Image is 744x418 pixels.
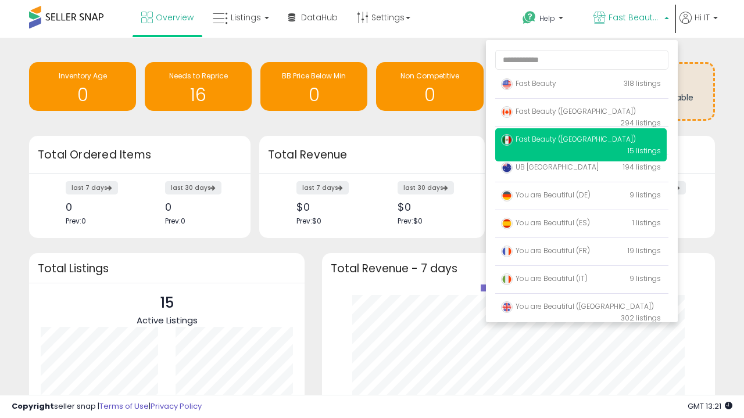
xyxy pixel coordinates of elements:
span: 302 listings [621,313,661,323]
span: BB Price Below Min [282,71,346,81]
span: You are Beautiful (FR) [501,246,590,255]
div: seller snap | | [12,401,202,412]
span: UB [GEOGRAPHIC_DATA] [501,162,599,172]
span: 194 listings [623,162,661,172]
img: germany.png [501,190,513,201]
h1: 0 [35,85,130,105]
span: 1 listings [632,218,661,228]
span: Fast Beauty ([GEOGRAPHIC_DATA]) [609,12,661,23]
span: Hi IT [695,12,710,23]
a: Non Competitive 0 [376,62,483,111]
span: 2025-10-14 13:21 GMT [688,401,732,412]
span: Fast Beauty ([GEOGRAPHIC_DATA]) [501,106,636,116]
div: 0 [165,201,230,213]
a: Needs to Reprice 16 [145,62,252,111]
span: Prev: $0 [398,216,423,226]
span: Prev: $0 [296,216,321,226]
h3: Total Listings [38,264,296,273]
a: Privacy Policy [151,401,202,412]
label: last 7 days [66,181,118,194]
span: Non Competitive [400,71,459,81]
span: 9 listings [629,273,661,283]
a: BB Price Below Min 0 [260,62,367,111]
img: australia.png [501,162,513,174]
span: Help [539,13,555,23]
img: uk.png [501,301,513,313]
label: last 30 days [398,181,454,194]
img: usa.png [501,78,513,90]
span: You are Beautiful (IT) [501,273,588,283]
span: Listings [231,12,261,23]
div: 0 [66,201,131,213]
h3: Total Revenue [268,147,476,163]
span: Overview [156,12,194,23]
span: 294 listings [620,118,661,128]
img: italy.png [501,273,513,285]
img: spain.png [501,218,513,229]
span: You are Beautiful (DE) [501,190,591,200]
span: Active Listings [137,314,198,326]
a: Help [513,2,583,38]
span: Inventory Age [59,71,107,81]
span: 318 listings [624,78,661,88]
h3: Total Ordered Items [38,147,242,163]
a: Terms of Use [99,401,149,412]
span: Needs to Reprice [169,71,228,81]
span: Fast Beauty ([GEOGRAPHIC_DATA]) [501,134,636,144]
a: Hi IT [679,12,718,38]
label: last 7 days [296,181,349,194]
a: Inventory Age 0 [29,62,136,111]
p: 15 [137,292,198,314]
h1: 16 [151,85,246,105]
div: $0 [398,201,464,213]
strong: Copyright [12,401,54,412]
img: france.png [501,246,513,257]
span: 9 listings [629,190,661,200]
img: canada.png [501,106,513,118]
span: You are Beautiful ([GEOGRAPHIC_DATA]) [501,301,654,311]
h1: 0 [266,85,362,105]
span: Fast Beauty [501,78,556,88]
div: $0 [296,201,363,213]
img: mexico.png [501,134,513,146]
h3: Total Revenue - 7 days [331,264,706,273]
span: Prev: 0 [66,216,86,226]
i: Get Help [522,10,536,25]
span: You are Beautiful (ES) [501,218,590,228]
label: last 30 days [165,181,221,194]
span: DataHub [301,12,338,23]
h1: 0 [382,85,477,105]
span: 15 listings [628,146,661,156]
span: 19 listings [628,246,661,255]
span: Prev: 0 [165,216,185,226]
